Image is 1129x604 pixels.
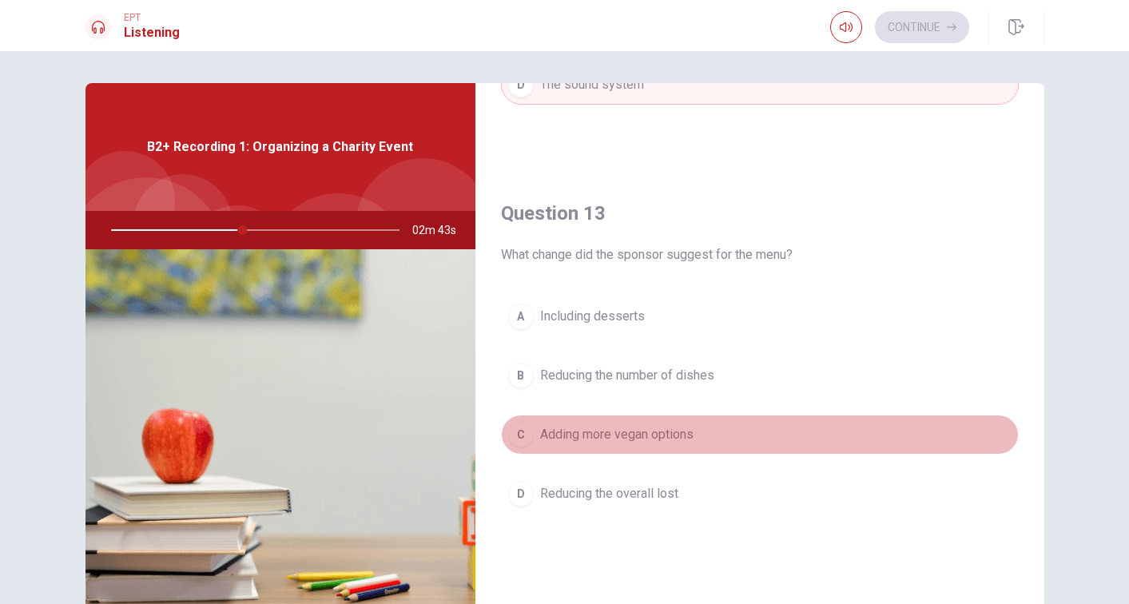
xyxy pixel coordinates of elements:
span: B2+ Recording 1: Organizing a Charity Event [147,137,413,157]
button: CAdding more vegan options [501,415,1019,455]
button: DThe sound system [501,65,1019,105]
div: A [508,304,534,329]
span: Reducing the overall lost [540,484,678,503]
button: AIncluding desserts [501,296,1019,336]
h4: Question 13 [501,201,1019,226]
span: Including desserts [540,307,645,326]
div: B [508,363,534,388]
div: C [508,422,534,447]
h1: Listening [124,23,180,42]
span: EPT [124,12,180,23]
span: Adding more vegan options [540,425,694,444]
span: 02m 43s [412,211,469,249]
span: What change did the sponsor suggest for the menu? [501,245,1019,264]
span: The sound system [540,75,644,94]
div: D [508,72,534,97]
span: Reducing the number of dishes [540,366,714,385]
button: BReducing the number of dishes [501,356,1019,395]
div: D [508,481,534,507]
button: DReducing the overall lost [501,474,1019,514]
